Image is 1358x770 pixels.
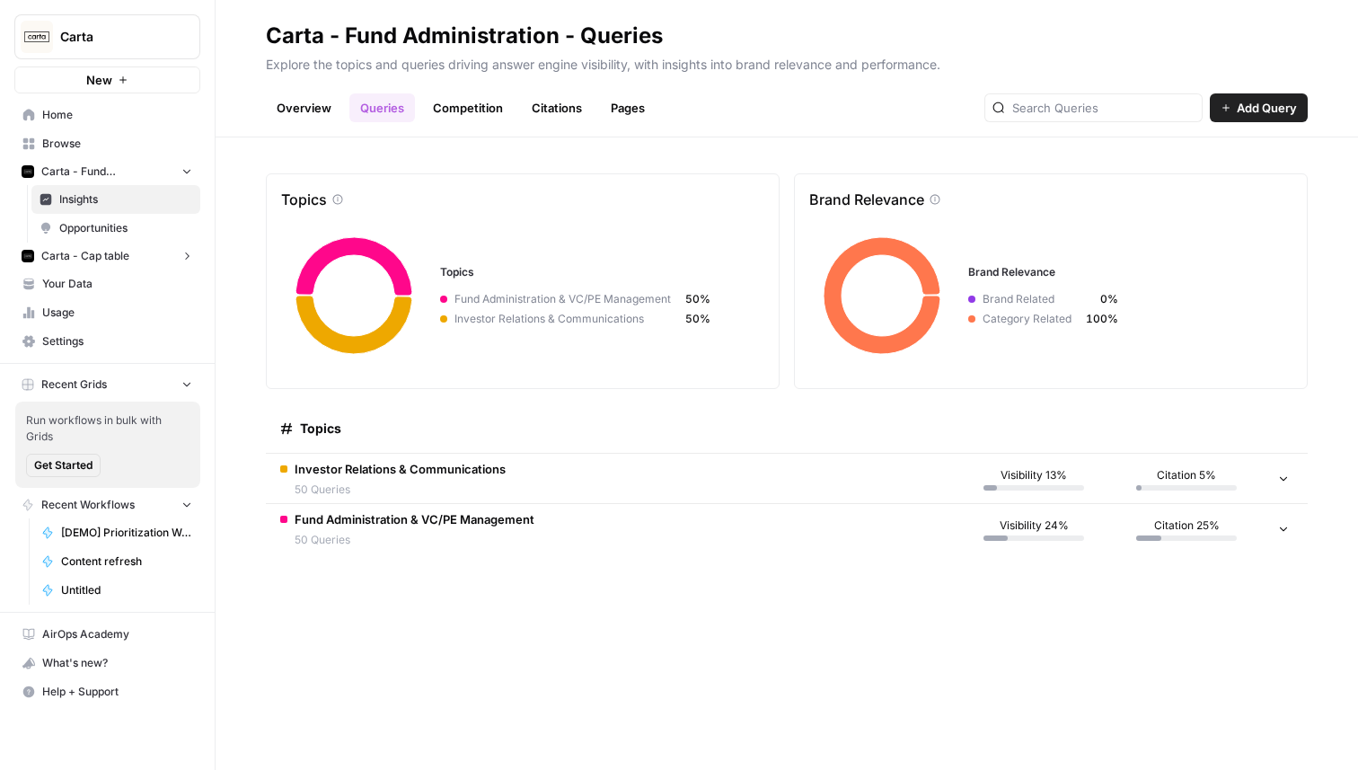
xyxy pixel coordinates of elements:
span: Run workflows in bulk with Grids [26,412,190,445]
span: Opportunities [59,220,192,236]
span: Topics [300,420,341,438]
span: Carta [60,28,169,46]
p: Brand Relevance [809,189,924,210]
span: Usage [42,305,192,321]
a: Queries [349,93,415,122]
span: Browse [42,136,192,152]
span: Visibility 13% [1001,467,1067,483]
button: Carta - Cap table [14,243,200,270]
img: c35yeiwf0qjehltklbh57st2xhbo [22,250,34,262]
span: 50% [685,291,710,307]
img: Carta Logo [21,21,53,53]
span: 50 Queries [295,532,534,548]
a: Pages [600,93,656,122]
a: Settings [14,327,200,356]
a: Browse [14,129,200,158]
span: 0% [1086,291,1118,307]
button: What's new? [14,649,200,677]
button: Recent Workflows [14,491,200,518]
span: New [86,71,112,89]
span: [DEMO] Prioritization Workflow for creation [61,525,192,541]
a: Insights [31,185,200,214]
span: Fund Administration & VC/PE Management [447,291,685,307]
button: Add Query [1210,93,1308,122]
button: Help + Support [14,677,200,706]
a: Home [14,101,200,129]
button: New [14,66,200,93]
span: Settings [42,333,192,350]
span: Investor Relations & Communications [295,460,506,478]
span: Category Related [975,311,1086,327]
a: [DEMO] Prioritization Workflow for creation [33,518,200,547]
button: Workspace: Carta [14,14,200,59]
span: 50% [685,311,710,327]
span: Visibility 24% [1000,518,1069,534]
span: Carta - Fund Administration [41,164,173,180]
span: Home [42,107,192,123]
span: Help + Support [42,684,192,700]
p: Explore the topics and queries driving answer engine visibility, with insights into brand relevan... [266,50,1308,74]
div: Carta - Fund Administration - Queries [266,22,663,50]
a: Competition [422,93,514,122]
button: Get Started [26,454,101,477]
a: AirOps Academy [14,620,200,649]
span: AirOps Academy [42,626,192,642]
span: Citation 5% [1157,467,1216,483]
span: Untitled [61,582,192,598]
a: Opportunities [31,214,200,243]
a: Your Data [14,270,200,298]
div: What's new? [15,650,199,677]
span: Get Started [34,457,93,474]
span: Recent Grids [41,376,107,393]
h3: Topics [440,264,760,280]
span: Brand Related [975,291,1086,307]
a: Content refresh [33,547,200,576]
span: Investor Relations & Communications [447,311,685,327]
span: Citation 25% [1154,518,1220,534]
button: Carta - Fund Administration [14,158,200,185]
button: Recent Grids [14,371,200,398]
span: Insights [59,191,192,208]
a: Untitled [33,576,200,605]
span: 50 Queries [295,482,506,498]
a: Overview [266,93,342,122]
span: Content refresh [61,553,192,570]
span: Add Query [1237,99,1297,117]
h3: Brand Relevance [968,264,1288,280]
span: Fund Administration & VC/PE Management [295,510,534,528]
span: Your Data [42,276,192,292]
span: 100% [1086,311,1118,327]
p: Topics [281,189,327,210]
span: Recent Workflows [41,497,135,513]
span: Carta - Cap table [41,248,129,264]
img: c35yeiwf0qjehltklbh57st2xhbo [22,165,34,178]
a: Usage [14,298,200,327]
a: Citations [521,93,593,122]
input: Search Queries [1012,99,1195,117]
